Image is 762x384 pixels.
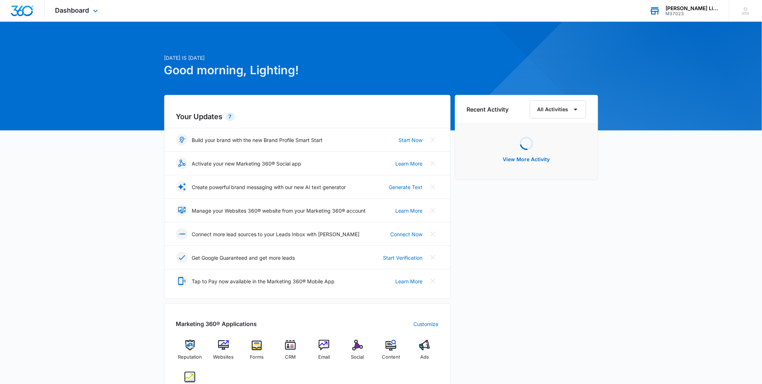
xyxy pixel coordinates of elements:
[427,205,439,216] button: Close
[250,354,264,361] span: Forms
[427,228,439,240] button: Close
[396,277,423,285] a: Learn More
[213,354,234,361] span: Websites
[192,160,302,167] p: Activate your new Marketing 360® Social app
[192,230,360,238] p: Connect more lead sources to your Leads Inbox with [PERSON_NAME]
[396,160,423,167] a: Learn More
[192,254,295,262] p: Get Google Guaranteed and get more leads
[344,340,371,366] a: Social
[420,354,429,361] span: Ads
[389,183,423,191] a: Generate Text
[310,340,338,366] a: Email
[243,340,271,366] a: Forms
[176,340,204,366] a: Reputation
[427,158,439,169] button: Close
[176,320,257,328] h2: Marketing 360® Applications
[226,112,235,121] div: 7
[427,275,439,287] button: Close
[178,354,202,361] span: Reputation
[666,5,719,11] div: account name
[377,340,405,366] a: Content
[414,320,439,328] a: Customize
[176,111,439,122] h2: Your Updates
[399,136,423,144] a: Start Now
[666,11,719,16] div: account id
[285,354,296,361] span: CRM
[318,354,330,361] span: Email
[192,277,335,285] p: Tap to Pay now available in the Marketing 360® Mobile App
[467,105,509,114] h6: Recent Activity
[391,230,423,238] a: Connect Now
[496,151,557,168] button: View More Activity
[382,354,400,361] span: Content
[277,340,305,366] a: CRM
[427,252,439,263] button: Close
[164,54,451,62] p: [DATE] is [DATE]
[351,354,364,361] span: Social
[427,181,439,193] button: Close
[530,100,586,118] button: All Activities
[427,134,439,146] button: Close
[411,340,439,366] a: Ads
[209,340,237,366] a: Websites
[396,207,423,214] a: Learn More
[164,62,451,79] h1: Good morning, Lighting!
[55,7,89,14] span: Dashboard
[192,183,346,191] p: Create powerful brand messaging with our new AI text generator
[192,136,323,144] p: Build your brand with the new Brand Profile Smart Start
[383,254,423,262] a: Start Verification
[192,207,366,214] p: Manage your Websites 360® website from your Marketing 360® account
